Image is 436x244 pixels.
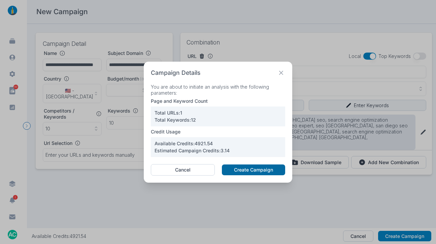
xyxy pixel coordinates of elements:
p: Available Credits: 4921.54 [155,141,282,147]
button: Cancel [151,164,215,176]
p: Total URLs: 1 [155,110,282,116]
p: Total Keywords: 12 [155,117,282,123]
p: Credit Usage [151,129,285,137]
p: Page and Keyword Count [151,98,285,106]
p: You are about to initiate an analysis with the following parameters: [151,84,285,96]
p: Estimated Campaign Credits: 3.14 [155,148,282,154]
button: Create Campaign [222,164,285,175]
h2: Campaign Details [151,69,200,77]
